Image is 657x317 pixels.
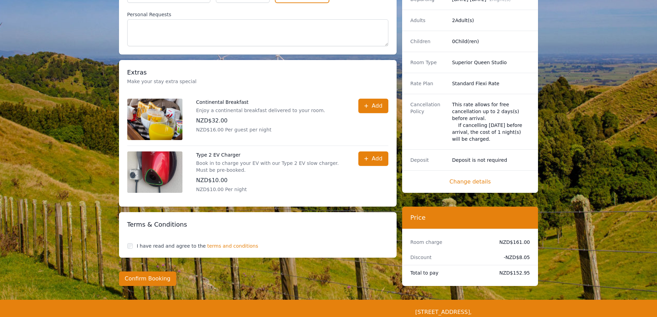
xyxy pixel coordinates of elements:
[410,269,488,276] dt: Total to pay
[410,178,530,186] span: Change details
[452,80,530,87] dd: Standard Flexi Rate
[410,254,488,261] dt: Discount
[494,239,530,246] dd: NZD$161.00
[410,239,488,246] dt: Room charge
[207,242,258,249] span: terms and conditions
[196,99,325,106] p: Continental Breakfast
[494,254,530,261] dd: - NZD$8.05
[196,176,345,185] p: NZD$10.00
[196,151,345,158] p: Type 2 EV Charger
[452,59,530,66] dd: Superior Queen Studio
[410,38,447,45] dt: Children
[494,269,530,276] dd: NZD$152.95
[372,155,382,163] span: Add
[410,17,447,24] dt: Adults
[196,186,345,193] p: NZD$10.00 Per night
[137,243,206,249] label: I have read and agree to the
[196,117,325,125] p: NZD$32.00
[127,220,388,229] h3: Terms & Conditions
[196,107,325,114] p: Enjoy a continental breakfast delivered to your room.
[410,157,447,164] dt: Deposit
[452,38,530,45] dd: 0 Child(ren)
[372,102,382,110] span: Add
[358,99,388,113] button: Add
[452,17,530,24] dd: 2 Adult(s)
[127,151,182,193] img: Type 2 EV Charger
[196,160,345,174] p: Book in to charge your EV with our Type 2 EV slow charger. Must be pre-booked.
[358,151,388,166] button: Add
[127,68,388,77] h3: Extras
[127,99,182,140] img: Continental Breakfast
[410,80,447,87] dt: Rate Plan
[452,101,530,142] div: This rate allows for free cancellation up to 2 days(s) before arrival. If cancelling [DATE] befor...
[196,126,325,133] p: NZD$16.00 Per guest per night
[127,11,388,18] label: Personal Requests
[127,78,388,85] p: Make your stay extra special
[415,308,538,316] span: [STREET_ADDRESS],
[410,101,447,142] dt: Cancellation Policy
[410,59,447,66] dt: Room Type
[119,271,177,286] button: Confirm Booking
[452,157,530,164] dd: Deposit is not required
[410,214,530,222] h3: Price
